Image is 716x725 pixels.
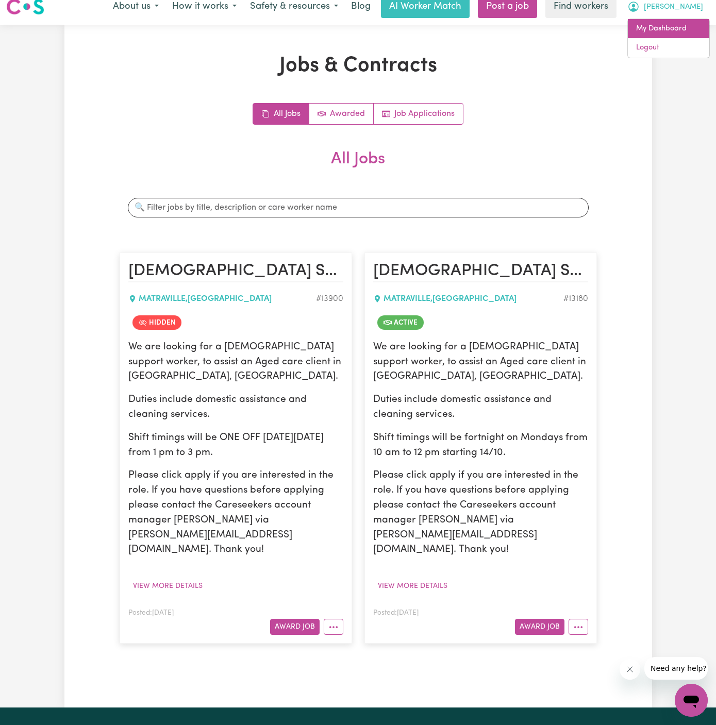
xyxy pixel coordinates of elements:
iframe: Button to launch messaging window [675,684,708,717]
p: Shift timings will be ONE OFF [DATE][DATE] from 1 pm to 3 pm. [128,431,343,461]
a: Active jobs [309,104,374,124]
span: Job is active [377,315,424,330]
div: Job ID #13900 [316,293,343,305]
p: Duties include domestic assistance and cleaning services. [373,393,588,423]
span: Job is hidden [132,315,181,330]
iframe: Close message [620,659,640,680]
span: Posted: [DATE] [373,610,419,616]
button: Award Job [515,619,564,635]
p: Please click apply if you are interested in the role. If you have questions before applying pleas... [128,468,343,558]
button: View more details [373,578,452,594]
span: Posted: [DATE] [128,610,174,616]
button: More options [569,619,588,635]
p: Please click apply if you are interested in the role. If you have questions before applying pleas... [373,468,588,558]
span: [PERSON_NAME] [644,2,703,13]
div: My Account [627,19,710,58]
a: Logout [628,38,709,58]
h2: All Jobs [120,149,597,186]
h2: Female Support Worker Needed Fortnight Monday - Matraville, NSW [373,261,588,282]
a: All jobs [253,104,309,124]
button: Award Job [270,619,320,635]
iframe: Message from company [644,657,708,680]
div: MATRAVILLE , [GEOGRAPHIC_DATA] [128,293,316,305]
a: My Dashboard [628,19,709,39]
p: We are looking for a [DEMOGRAPHIC_DATA] support worker, to assist an Aged care client in [GEOGRAP... [373,340,588,384]
div: MATRAVILLE , [GEOGRAPHIC_DATA] [373,293,563,305]
h1: Jobs & Contracts [120,54,597,78]
div: Job ID #13180 [563,293,588,305]
p: We are looking for a [DEMOGRAPHIC_DATA] support worker, to assist an Aged care client in [GEOGRAP... [128,340,343,384]
p: Duties include domestic assistance and cleaning services. [128,393,343,423]
a: Job applications [374,104,463,124]
h2: Female Support Worker Needed ONE OFF On Monday 03/03 In Matraville, NSW [128,261,343,282]
button: View more details [128,578,207,594]
button: More options [324,619,343,635]
input: 🔍 Filter jobs by title, description or care worker name [128,198,589,217]
p: Shift timings will be fortnight on Mondays from 10 am to 12 pm starting 14/10. [373,431,588,461]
